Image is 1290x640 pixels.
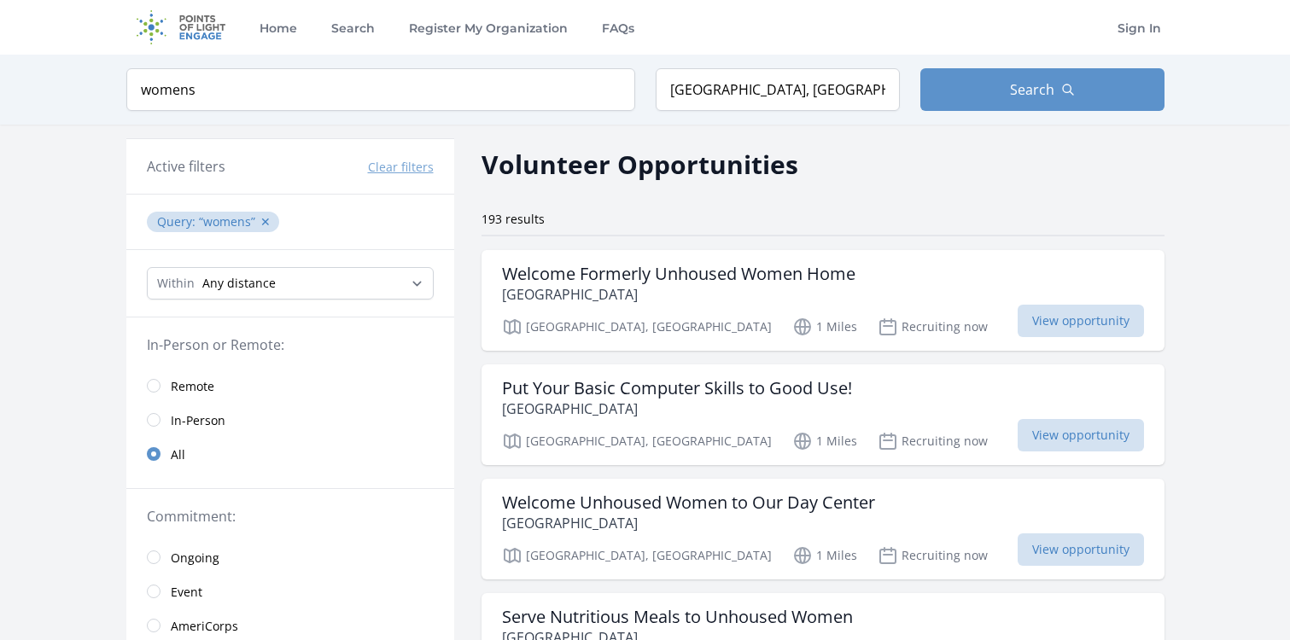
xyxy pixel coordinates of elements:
[656,68,900,111] input: Location
[482,250,1165,351] a: Welcome Formerly Unhoused Women Home [GEOGRAPHIC_DATA] [GEOGRAPHIC_DATA], [GEOGRAPHIC_DATA] 1 Mil...
[171,584,202,601] span: Event
[482,211,545,227] span: 193 results
[502,399,852,419] p: [GEOGRAPHIC_DATA]
[171,412,225,429] span: In-Person
[878,317,988,337] p: Recruiting now
[171,446,185,463] span: All
[482,145,798,183] h2: Volunteer Opportunities
[126,437,454,471] a: All
[126,574,454,608] a: Event
[1010,79,1054,100] span: Search
[147,156,225,177] h3: Active filters
[502,431,772,451] p: [GEOGRAPHIC_DATA], [GEOGRAPHIC_DATA]
[126,403,454,437] a: In-Person
[171,618,238,635] span: AmeriCorps
[878,545,988,566] p: Recruiting now
[502,607,853,627] h3: Serve Nutritious Meals to Unhoused Women
[502,284,855,305] p: [GEOGRAPHIC_DATA]
[157,213,199,230] span: Query :
[126,540,454,574] a: Ongoing
[199,213,255,230] q: womens
[126,68,635,111] input: Keyword
[920,68,1165,111] button: Search
[878,431,988,451] p: Recruiting now
[171,550,219,567] span: Ongoing
[171,378,214,395] span: Remote
[147,335,434,355] legend: In-Person or Remote:
[482,479,1165,579] a: Welcome Unhoused Women to Our Day Center [GEOGRAPHIC_DATA] [GEOGRAPHIC_DATA], [GEOGRAPHIC_DATA] 1...
[368,159,434,176] button: Clear filters
[1018,305,1144,337] span: View opportunity
[126,369,454,403] a: Remote
[792,317,857,337] p: 1 Miles
[1018,419,1144,451] span: View opportunity
[147,506,434,527] legend: Commitment:
[792,431,857,451] p: 1 Miles
[147,267,434,300] select: Search Radius
[502,378,852,399] h3: Put Your Basic Computer Skills to Good Use!
[1018,533,1144,566] span: View opportunity
[502,317,772,337] p: [GEOGRAPHIC_DATA], [GEOGRAPHIC_DATA]
[260,213,271,230] button: ✕
[792,545,857,566] p: 1 Miles
[502,513,875,533] p: [GEOGRAPHIC_DATA]
[502,492,875,513] h3: Welcome Unhoused Women to Our Day Center
[482,364,1165,465] a: Put Your Basic Computer Skills to Good Use! [GEOGRAPHIC_DATA] [GEOGRAPHIC_DATA], [GEOGRAPHIC_DATA...
[502,545,772,566] p: [GEOGRAPHIC_DATA], [GEOGRAPHIC_DATA]
[502,264,855,284] h3: Welcome Formerly Unhoused Women Home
